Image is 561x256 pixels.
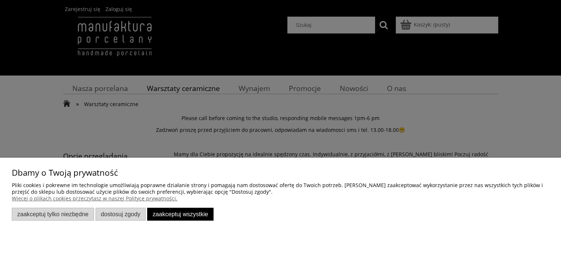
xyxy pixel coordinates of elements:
[12,169,549,176] p: Dbamy o Twoją prywatność
[12,195,177,202] a: Więcej o plikach cookies przeczytasz w naszej Polityce prywatności.
[12,182,549,195] p: Pliki cookies i pokrewne im technologie umożliwiają poprawne działanie strony i pomagają nam dost...
[12,208,94,221] button: Zaakceptuj tylko niezbędne
[96,208,146,221] button: Dostosuj zgody
[147,208,214,221] button: Zaakceptuj wszystkie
